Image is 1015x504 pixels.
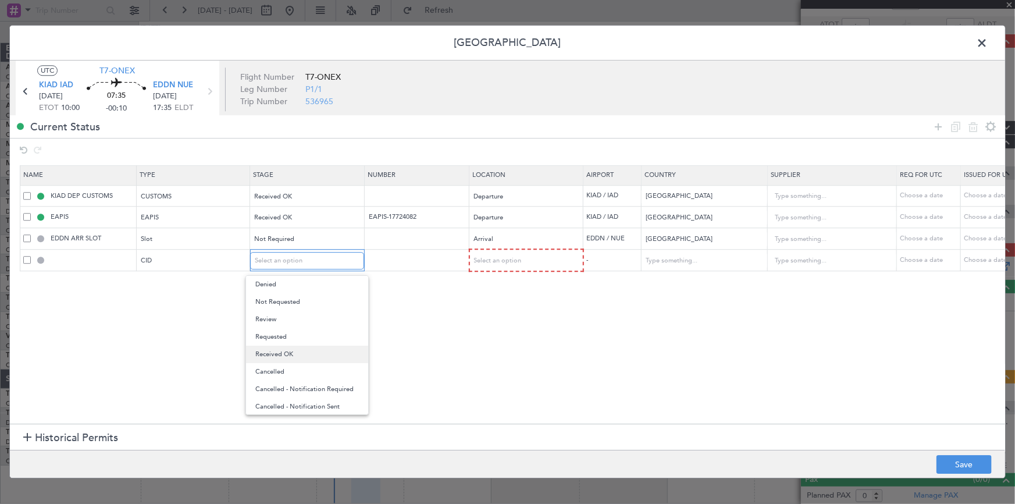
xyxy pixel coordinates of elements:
[255,328,359,346] span: Requested
[255,346,359,363] span: Received OK
[255,363,359,381] span: Cancelled
[255,293,359,311] span: Not Requested
[255,276,359,293] span: Denied
[255,311,359,328] span: Review
[255,398,359,416] span: Cancelled - Notification Sent
[255,381,359,398] span: Cancelled - Notification Required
